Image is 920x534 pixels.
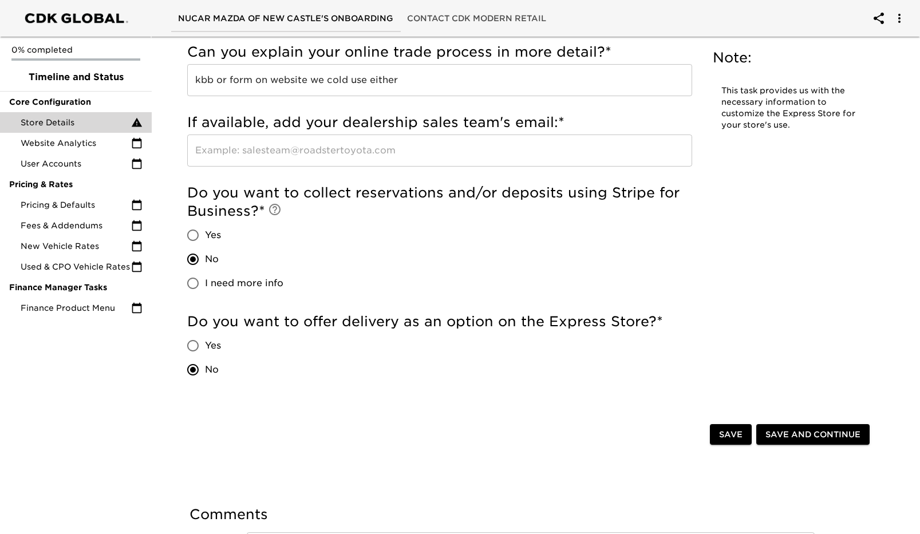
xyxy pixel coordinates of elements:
p: 0% completed [11,44,140,56]
h5: Do you want to collect reservations and/or deposits using Stripe for Business? [187,184,692,220]
span: Yes [205,228,221,242]
h5: If available, add your dealership sales team's email: [187,113,692,132]
h5: Comments [189,505,872,524]
button: Save and Continue [756,424,870,445]
span: Store Details [21,117,131,128]
span: Core Configuration [9,96,143,108]
input: Example: No online trade tool [187,64,692,96]
h5: Note: [713,49,867,67]
input: Example: salesteam@roadstertoyota.com [187,135,692,167]
span: Nucar Mazda of New Castle's Onboarding [178,11,393,26]
h5: Can you explain your online trade process in more detail? [187,43,692,61]
span: Pricing & Defaults [21,199,131,211]
span: No [205,252,219,266]
span: I need more info [205,276,283,290]
span: Save and Continue [765,428,860,442]
span: Used & CPO Vehicle Rates [21,261,131,272]
button: account of current user [886,5,913,32]
span: Save [719,428,743,442]
button: Save [710,424,752,445]
span: User Accounts [21,158,131,169]
span: Pricing & Rates [9,179,143,190]
span: Finance Product Menu [21,302,131,314]
button: account of current user [865,5,893,32]
h5: Do you want to offer delivery as an option on the Express Store? [187,313,692,331]
span: Fees & Addendums [21,220,131,231]
span: No [205,363,219,377]
span: Finance Manager Tasks [9,282,143,293]
span: New Vehicle Rates [21,240,131,252]
span: Contact CDK Modern Retail [407,11,546,26]
span: Yes [205,339,221,353]
p: This task provides us with the necessary information to customize the Express Store for your stor... [721,85,859,131]
span: Website Analytics [21,137,131,149]
span: Timeline and Status [9,70,143,84]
